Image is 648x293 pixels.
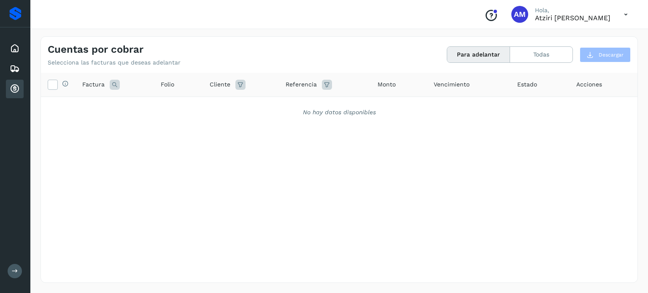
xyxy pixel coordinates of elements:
div: No hay datos disponibles [52,108,626,117]
p: Atziri Mireya Rodriguez Arreola [535,14,610,22]
span: Referencia [286,80,317,89]
div: Embarques [6,59,24,78]
span: Factura [82,80,105,89]
div: Cuentas por cobrar [6,80,24,98]
button: Todas [510,47,572,62]
span: Cliente [210,80,230,89]
span: Monto [378,80,396,89]
span: Vencimiento [434,80,470,89]
button: Para adelantar [447,47,510,62]
button: Descargar [580,47,631,62]
p: Hola, [535,7,610,14]
span: Folio [161,80,174,89]
span: Estado [517,80,537,89]
div: Inicio [6,39,24,58]
span: Acciones [576,80,602,89]
h4: Cuentas por cobrar [48,43,143,56]
span: Descargar [599,51,624,59]
p: Selecciona las facturas que deseas adelantar [48,59,181,66]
